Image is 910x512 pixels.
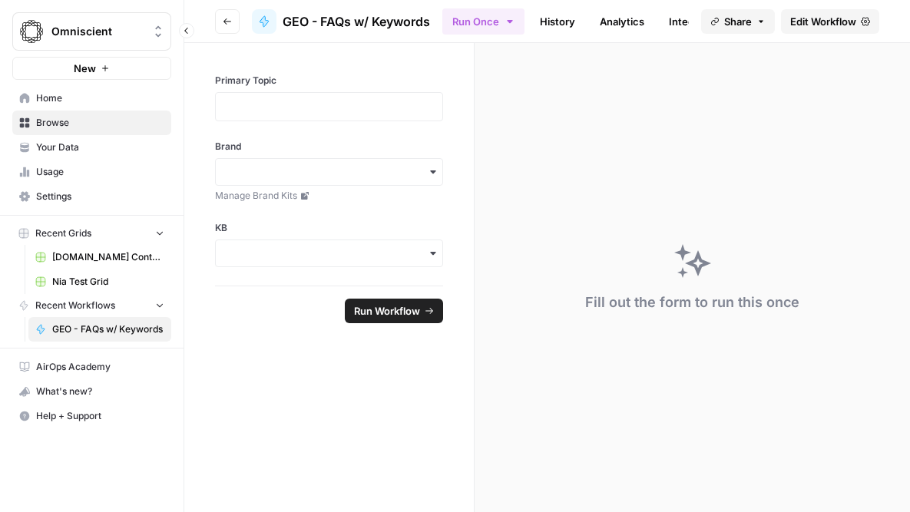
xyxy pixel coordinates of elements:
a: Your Data [12,135,171,160]
span: Recent Grids [35,226,91,240]
button: Recent Grids [12,222,171,245]
button: Run Workflow [345,299,443,323]
button: Recent Workflows [12,294,171,317]
label: Brand [215,140,443,154]
span: GEO - FAQs w/ Keywords [283,12,430,31]
a: [DOMAIN_NAME] Content Roadmap Report _ Omniscient Digital - Roadmap #11 (Q2 2025).csv [28,245,171,269]
a: Usage [12,160,171,184]
a: Manage Brand Kits [215,189,443,203]
span: Share [724,14,752,29]
button: Run Once [442,8,524,35]
span: Recent Workflows [35,299,115,312]
a: Edit Workflow [781,9,879,34]
img: Omniscient Logo [18,18,45,45]
span: Your Data [36,140,164,154]
a: Analytics [591,9,654,34]
a: AirOps Academy [12,355,171,379]
a: Browse [12,111,171,135]
label: Primary Topic [215,74,443,88]
span: New [74,61,96,76]
a: Integrate [660,9,723,34]
span: Usage [36,165,164,179]
button: Help + Support [12,404,171,428]
span: Help + Support [36,409,164,423]
span: Home [36,91,164,105]
span: GEO - FAQs w/ Keywords [52,322,164,336]
span: Omniscient [51,24,144,39]
button: Workspace: Omniscient [12,12,171,51]
button: What's new? [12,379,171,404]
span: AirOps Academy [36,360,164,374]
a: GEO - FAQs w/ Keywords [28,317,171,342]
span: [DOMAIN_NAME] Content Roadmap Report _ Omniscient Digital - Roadmap #11 (Q2 2025).csv [52,250,164,264]
span: Run Workflow [354,303,420,319]
a: History [531,9,584,34]
div: Fill out the form to run this once [585,292,799,313]
a: GEO - FAQs w/ Keywords [252,9,430,34]
div: What's new? [13,380,170,403]
span: Settings [36,190,164,203]
a: Nia Test Grid [28,269,171,294]
button: Share [701,9,775,34]
span: Edit Workflow [790,14,856,29]
a: Settings [12,184,171,209]
span: Browse [36,116,164,130]
button: New [12,57,171,80]
a: Home [12,86,171,111]
span: Nia Test Grid [52,275,164,289]
label: KB [215,221,443,235]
